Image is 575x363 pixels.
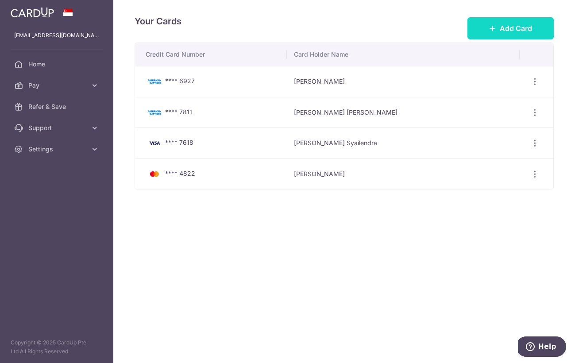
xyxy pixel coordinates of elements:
[467,17,554,39] button: Add Card
[14,31,99,40] p: [EMAIL_ADDRESS][DOMAIN_NAME]
[146,169,163,179] img: Bank Card
[135,14,181,28] h4: Your Cards
[287,97,519,128] td: [PERSON_NAME] [PERSON_NAME]
[287,66,519,97] td: [PERSON_NAME]
[28,145,87,154] span: Settings
[287,158,519,189] td: [PERSON_NAME]
[28,81,87,90] span: Pay
[287,127,519,158] td: [PERSON_NAME] Syailendra
[146,76,163,87] img: Bank Card
[500,23,532,34] span: Add Card
[146,138,163,148] img: Bank Card
[287,43,519,66] th: Card Holder Name
[28,102,87,111] span: Refer & Save
[11,7,54,18] img: CardUp
[28,60,87,69] span: Home
[20,6,39,14] span: Help
[135,43,287,66] th: Credit Card Number
[146,107,163,118] img: Bank Card
[28,124,87,132] span: Support
[518,336,566,359] iframe: Opens a widget where you can find more information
